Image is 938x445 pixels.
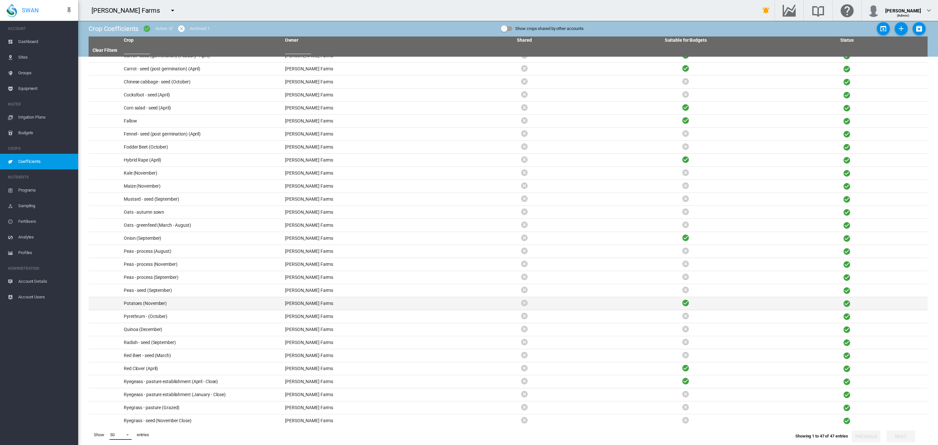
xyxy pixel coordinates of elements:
[22,6,39,14] span: SWAN
[682,103,689,111] i: Active
[190,26,210,32] div: Archived: 1
[282,310,444,323] td: [PERSON_NAME] Farms
[897,14,910,17] span: (Admin)
[18,245,73,261] span: Profiles
[282,297,444,310] td: [PERSON_NAME] Farms
[175,22,188,35] button: icon-cancel
[89,388,928,401] tr: Ryegeass - pasture establishment (January - Close) [PERSON_NAME] Farms Active
[887,431,915,442] button: Next
[897,25,905,33] md-icon: icon-plus
[89,349,928,362] tr: Red Beet - seed (March) [PERSON_NAME] Farms Active
[121,206,282,219] td: Oats - autumn sown
[7,4,17,17] img: SWAN-Landscape-Logo-Colour-drop.png
[843,143,851,151] i: Active
[682,155,689,164] i: Active
[682,299,689,307] i: Active
[121,375,282,388] td: Ryegeass - pasture establishment (April - Close)
[18,81,73,96] span: Equipment
[282,115,444,127] td: [PERSON_NAME] Farms
[121,388,282,401] td: Ryegeass - pasture establishment (January - Close)
[282,128,444,140] td: [PERSON_NAME] Farms
[143,25,151,33] md-icon: icon-checkbox-marked-circle
[124,37,134,43] a: Crop
[877,22,890,35] button: Upload Crop Data
[121,271,282,284] td: Peas - process (September)
[843,156,851,164] i: Active
[92,48,118,53] a: Clear Filters
[89,401,928,414] tr: Ryegrass - pasture (Grazed) [PERSON_NAME] Farms Active
[285,37,298,43] a: Owner
[282,284,444,297] td: [PERSON_NAME] Farms
[121,141,282,153] td: Fodder Beet (October)
[121,193,282,206] td: Mustard - seed (September)
[18,50,73,65] span: Sites
[121,154,282,166] td: Hybrid Rape (April)
[8,263,73,274] span: ADMINISTRATION
[121,310,282,323] td: Pyrethrum - (October)
[89,89,928,102] tr: Cocksfoot - seed (April) [PERSON_NAME] Farms Active
[134,429,152,440] span: entries
[121,297,282,310] td: Potatoes (November)
[843,273,851,281] i: Active
[89,310,928,323] tr: Pyrethrum - (October) [PERSON_NAME] Farms Active
[92,6,166,15] div: [PERSON_NAME] Farms
[760,4,773,17] button: icon-bell-ring
[89,167,928,180] tr: Kale (November) [PERSON_NAME] Farms Active
[121,102,282,114] td: Corn salad - seed (April)
[89,323,928,336] tr: Quinoa (December) [PERSON_NAME] Farms Active
[843,312,851,321] i: Active
[682,116,689,124] i: Active
[282,193,444,206] td: [PERSON_NAME] Farms
[89,232,928,245] tr: Onion (September) [PERSON_NAME] Farms Active
[169,7,177,14] md-icon: icon-menu-down
[89,375,928,388] tr: Ryegeass - pasture establishment (April - Close) [PERSON_NAME] Farms Active
[89,63,928,76] tr: Carrot - seed (post germination) (April) [PERSON_NAME] Farms Active
[843,247,851,255] i: Active
[682,51,689,59] i: Active
[121,180,282,193] td: Maize (November)
[121,115,282,127] td: Fallow
[89,362,928,375] tr: Red Clover (April) [PERSON_NAME] Farms Active
[843,299,851,308] i: Active
[852,431,880,442] button: Previous
[282,271,444,284] td: [PERSON_NAME] Farms
[879,25,887,33] md-icon: icon-open-in-app
[121,232,282,245] td: Onion (September)
[89,76,928,89] tr: Chinese cabbage - seed (October) [PERSON_NAME] Farms Active
[89,180,928,193] tr: Maize (November) [PERSON_NAME] Farms Active
[282,414,444,427] td: [PERSON_NAME] Farms
[18,214,73,229] span: Fertilisers
[282,89,444,101] td: [PERSON_NAME] Farms
[895,22,908,35] button: Add Crop
[121,219,282,232] td: Oats - greenfeed (March - August)
[843,260,851,268] i: Active
[282,180,444,193] td: [PERSON_NAME] Farms
[843,417,851,425] i: Active
[121,349,282,362] td: Red Beet - seed (March)
[762,7,770,14] md-icon: icon-bell-ring
[121,76,282,88] td: Chinese cabbage - seed (October)
[282,388,444,401] td: [PERSON_NAME] Farms
[843,404,851,412] i: Active
[121,414,282,427] td: Ryegrass - seed (November Close)
[18,198,73,214] span: Sampling
[282,323,444,336] td: [PERSON_NAME] Farms
[8,99,73,109] span: WATER
[121,401,282,414] td: Ryegrass - pasture (Grazed)
[89,102,928,115] tr: Corn salad - seed (April) [PERSON_NAME] Farms Active
[89,297,928,310] tr: Potatoes (November) [PERSON_NAME] Farms Active
[121,258,282,271] td: Peas - process (November)
[121,63,282,75] td: Carrot - seed (post germination) (April)
[682,364,689,372] i: Active
[843,78,851,86] i: Active
[839,7,855,14] md-icon: Click here for help
[110,432,115,437] div: 50
[843,234,851,242] i: Active
[18,229,73,245] span: Analytes
[843,117,851,125] i: Active
[843,391,851,399] i: Active
[89,336,928,349] tr: Radish - seed (September) [PERSON_NAME] Farms Active
[89,154,928,167] tr: Hybrid Rape (April) [PERSON_NAME] Farms Active
[65,7,73,14] md-icon: icon-pin
[121,336,282,349] td: Radish - seed (September)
